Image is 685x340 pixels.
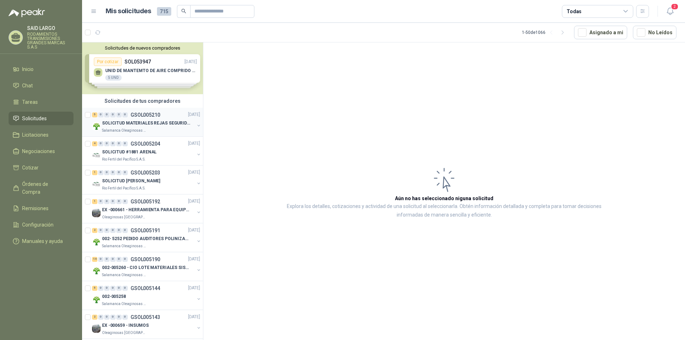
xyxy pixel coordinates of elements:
a: Solicitudes [9,112,73,125]
div: 0 [110,286,116,291]
a: Manuales y ayuda [9,234,73,248]
p: [DATE] [188,198,200,205]
a: 1 0 0 0 0 0 GSOL005203[DATE] Company LogoSOLICITUD [PERSON_NAME]Rio Fertil del Pacífico S.A.S. [92,168,202,191]
div: 0 [104,141,110,146]
p: GSOL005143 [131,315,160,320]
p: 002-005260 - CIO LOTE MATERIALES SISTEMA HIDRAULIC [102,265,191,272]
a: Negociaciones [9,144,73,158]
img: Company Logo [92,209,101,217]
span: 715 [157,7,171,16]
button: No Leídos [633,26,676,39]
div: 0 [110,112,116,117]
a: 2 0 0 0 0 0 GSOL005191[DATE] Company Logo002- 5252 PEDIDO AUDITORES POLINIZACIÓNSalamanca Oleagin... [92,226,202,249]
div: 0 [122,257,128,262]
img: Company Logo [92,180,101,188]
img: Company Logo [92,122,101,131]
div: 0 [98,112,103,117]
div: 0 [116,141,122,146]
a: 4 0 0 0 0 0 GSOL005204[DATE] Company LogoSOLICITUD #1881 ARENALRio Fertil del Pacífico S.A.S. [92,139,202,162]
p: SOLICITUD [PERSON_NAME] [102,178,160,185]
div: 0 [98,228,103,233]
div: 5 [92,112,97,117]
p: GSOL005190 [131,257,160,262]
div: 0 [122,228,128,233]
div: 0 [122,170,128,175]
div: 0 [98,170,103,175]
div: 0 [104,170,110,175]
div: 0 [98,141,103,146]
a: Licitaciones [9,128,73,142]
p: [DATE] [188,314,200,321]
div: 0 [98,257,103,262]
p: Explora los detalles, cotizaciones y actividad de una solicitud al seleccionarla. Obtén informaci... [275,202,614,219]
p: GSOL005144 [131,286,160,291]
div: 0 [98,315,103,320]
div: 14 [92,257,97,262]
p: Oleaginosas [GEOGRAPHIC_DATA][PERSON_NAME] [102,330,147,336]
div: 0 [116,170,122,175]
p: Rio Fertil del Pacífico S.A.S. [102,157,146,162]
img: Company Logo [92,295,101,304]
div: 0 [98,286,103,291]
a: 5 0 0 0 0 0 GSOL005210[DATE] Company LogoSOLICITUD MATERIALES REJAS SEGURIDAD - OFICINASalamanca ... [92,111,202,133]
p: [DATE] [188,256,200,263]
div: 0 [110,199,116,204]
div: 0 [122,141,128,146]
div: 4 [92,141,97,146]
span: Órdenes de Compra [22,180,67,196]
a: 1 0 0 0 0 0 GSOL005192[DATE] Company LogoEX -000661 - HERRAMIENTA PARA EQUIPO MECANICO PLANOleagi... [92,197,202,220]
p: [DATE] [188,141,200,147]
div: Solicitudes de tus compradores [82,94,203,108]
a: Cotizar [9,161,73,174]
div: 0 [116,228,122,233]
span: Remisiones [22,204,49,212]
span: Chat [22,82,33,90]
div: 0 [122,315,128,320]
p: [DATE] [188,285,200,292]
a: Inicio [9,62,73,76]
div: 0 [116,112,122,117]
p: Salamanca Oleaginosas SAS [102,128,147,133]
button: Asignado a mi [574,26,627,39]
span: Tareas [22,98,38,106]
p: Salamanca Oleaginosas SAS [102,243,147,249]
p: GSOL005192 [131,199,160,204]
div: 0 [122,286,128,291]
div: 0 [116,286,122,291]
a: Chat [9,79,73,92]
div: 0 [104,112,110,117]
div: Solicitudes de nuevos compradoresPor cotizarSOL053947[DATE] UNID DE MANTEMTO DE AIRE COMPRIDO 1/2... [82,42,203,94]
p: [DATE] [188,227,200,234]
p: GSOL005191 [131,228,160,233]
div: 5 [92,286,97,291]
p: GSOL005210 [131,112,160,117]
div: 1 [92,199,97,204]
div: 0 [104,286,110,291]
div: 0 [116,257,122,262]
img: Company Logo [92,238,101,246]
p: GSOL005203 [131,170,160,175]
a: Órdenes de Compra [9,177,73,199]
span: search [181,9,186,14]
p: Salamanca Oleaginosas SAS [102,272,147,278]
div: 0 [110,170,116,175]
div: 0 [110,141,116,146]
p: RODAMIENTOS TRANSMISIONES GRANDES MARCAS S.A.S [27,32,73,49]
p: [DATE] [188,169,200,176]
img: Company Logo [92,151,101,159]
button: 2 [664,5,676,18]
div: 0 [110,228,116,233]
img: Company Logo [92,324,101,333]
img: Logo peakr [9,9,45,17]
p: Salamanca Oleaginosas SAS [102,301,147,307]
p: EX -000661 - HERRAMIENTA PARA EQUIPO MECANICO PLAN [102,207,191,214]
span: Solicitudes [22,115,47,122]
p: 002- 5252 PEDIDO AUDITORES POLINIZACIÓN [102,236,191,243]
div: 0 [122,199,128,204]
div: 0 [110,315,116,320]
button: Solicitudes de nuevos compradores [85,45,200,51]
div: 1 - 50 de 1066 [522,27,568,38]
div: Todas [567,7,582,15]
p: SOLICITUD MATERIALES REJAS SEGURIDAD - OFICINA [102,120,191,127]
span: Inicio [22,65,34,73]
